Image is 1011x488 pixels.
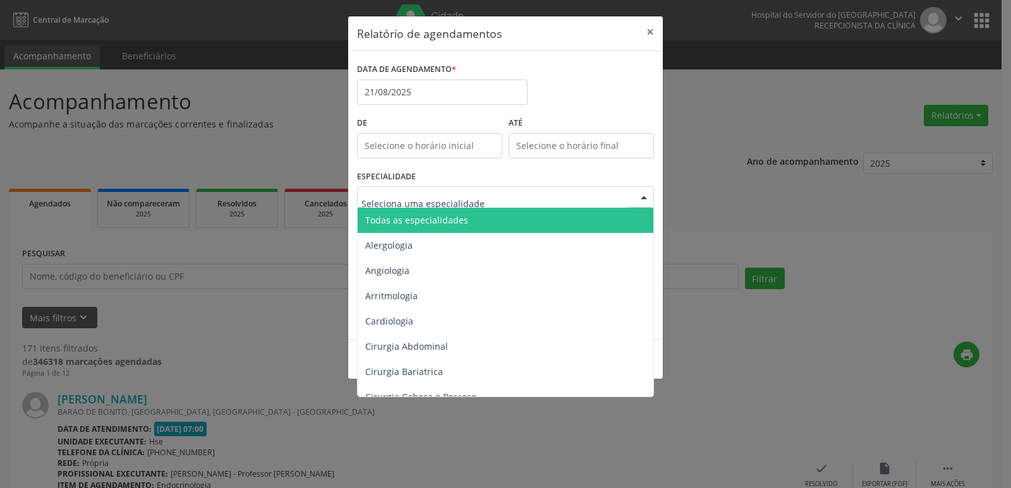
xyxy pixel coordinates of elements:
input: Selecione uma data ou intervalo [357,80,528,105]
label: DATA DE AGENDAMENTO [357,60,456,80]
span: Alergologia [365,239,413,251]
span: Angiologia [365,265,409,277]
span: Cirurgia Cabeça e Pescoço [365,391,476,403]
label: ESPECIALIDADE [357,167,416,187]
label: De [357,114,502,133]
input: Seleciona uma especialidade [361,191,628,216]
button: Close [638,16,663,47]
span: Arritmologia [365,290,418,302]
label: ATÉ [509,114,654,133]
span: Cirurgia Bariatrica [365,366,443,378]
h5: Relatório de agendamentos [357,25,502,42]
span: Cirurgia Abdominal [365,340,448,352]
span: Todas as especialidades [365,214,468,226]
input: Selecione o horário final [509,133,654,158]
span: Cardiologia [365,315,413,327]
input: Selecione o horário inicial [357,133,502,158]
